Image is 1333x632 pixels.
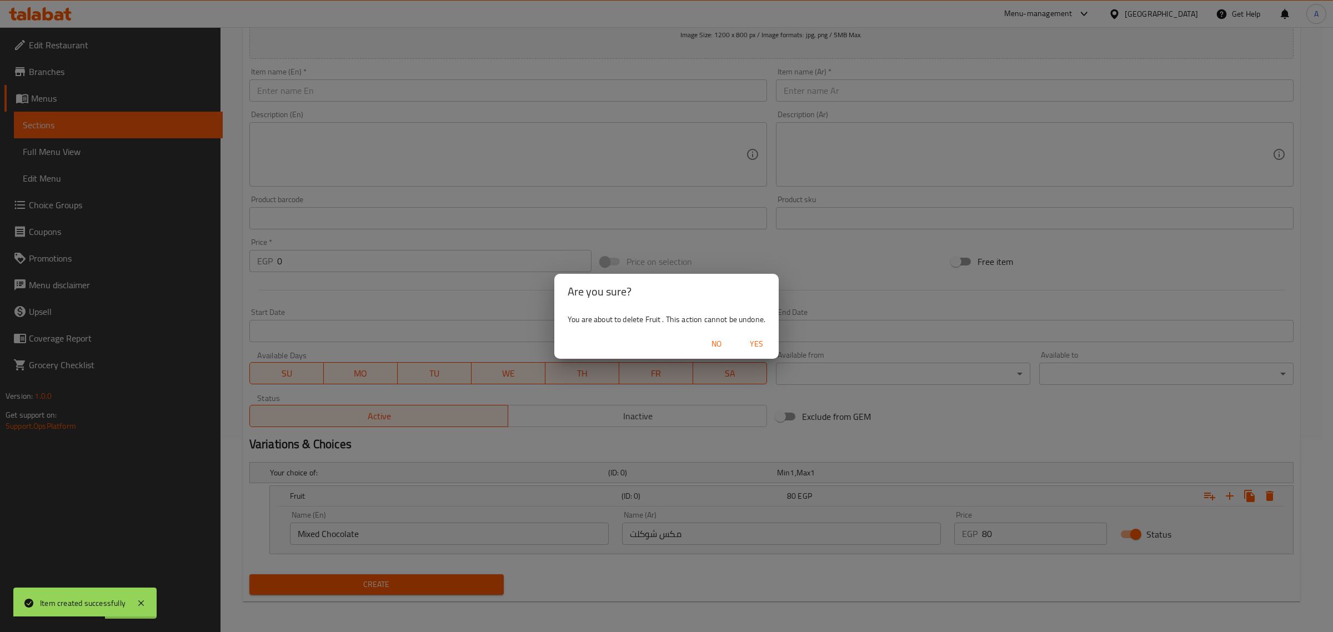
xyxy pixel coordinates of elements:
[743,337,770,351] span: Yes
[699,334,734,354] button: No
[703,337,730,351] span: No
[568,283,765,300] h2: Are you sure?
[739,334,774,354] button: Yes
[554,309,779,329] div: You are about to delete Fruit . This action cannot be undone.
[40,597,126,609] div: Item created successfully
